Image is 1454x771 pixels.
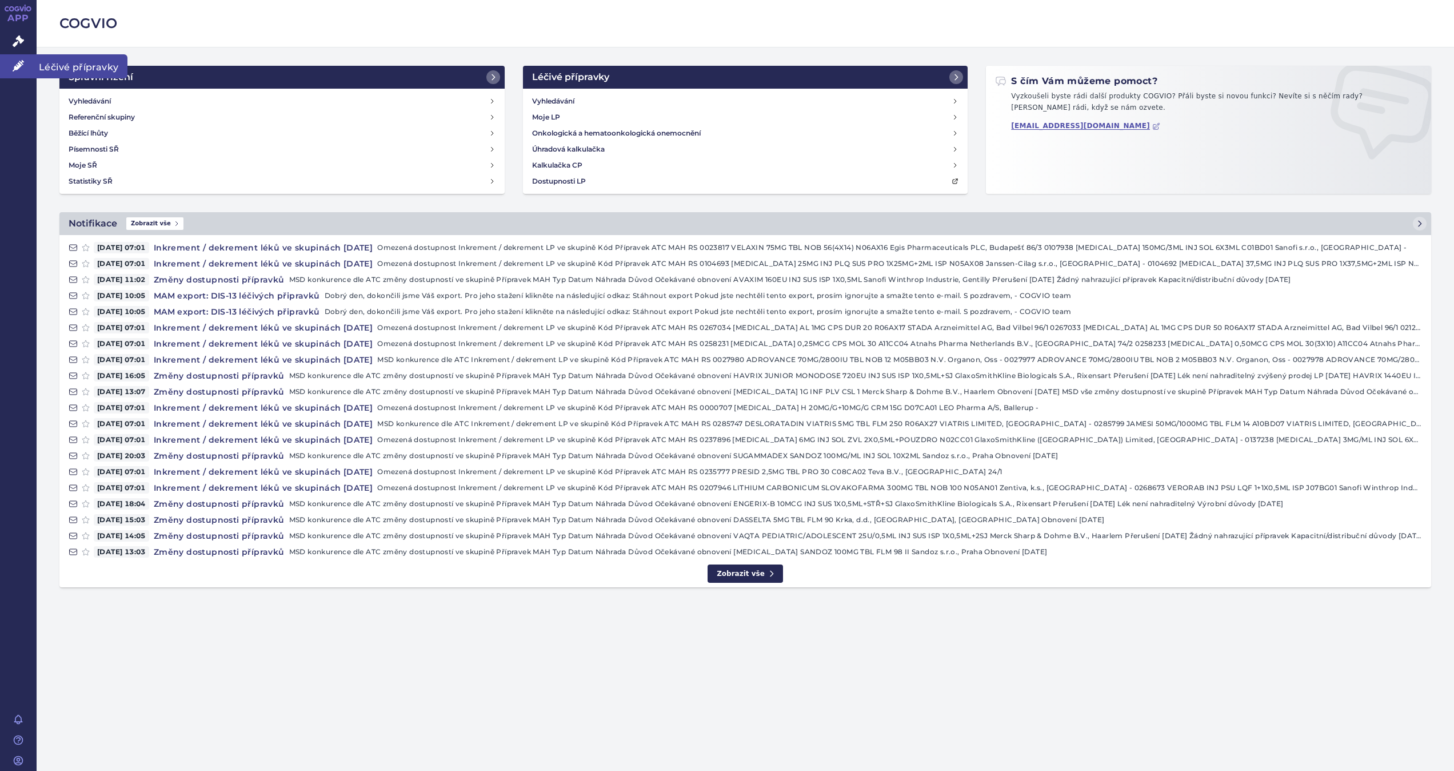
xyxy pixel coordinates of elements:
span: [DATE] 07:01 [94,434,149,446]
h4: MAM export: DIS-13 léčivých připravků [149,290,325,301]
p: MSD konkurence dle ATC změny dostupností ve skupině Přípravek MAH Typ Datum Náhrada Důvod Očekáva... [289,498,1422,510]
p: Omezená dostupnost Inkrement / dekrement LP ve skupině Kód Přípravek ATC MAH RS 0237896 [MEDICAL_... [377,434,1422,446]
span: [DATE] 07:01 [94,322,149,333]
h4: Změny dostupnosti přípravků [149,386,289,398]
h4: Inkrement / dekrement léků ve skupinách [DATE] [149,338,377,349]
p: MSD konkurence dle ATC změny dostupností ve skupině Přípravek MAH Typ Datum Náhrada Důvod Očekáva... [289,450,1422,462]
p: Omezená dostupnost Inkrement / dekrement LP ve skupině Kód Přípravek ATC MAH RS 0000707 [MEDICAL_... [377,402,1422,414]
span: [DATE] 10:05 [94,290,149,301]
a: Vyhledávání [64,93,500,109]
a: Statistiky SŘ [64,173,500,189]
h4: Změny dostupnosti přípravků [149,274,289,285]
span: [DATE] 16:05 [94,370,149,381]
h4: Změny dostupnosti přípravků [149,370,289,381]
span: [DATE] 13:03 [94,546,149,558]
h4: Referenční skupiny [69,112,135,123]
p: MSD konkurence dle ATC změny dostupností ve skupině Přípravek MAH Typ Datum Náhrada Důvod Očekáva... [289,530,1422,542]
h4: Onkologická a hematoonkologická onemocnění [532,128,701,139]
p: Omezená dostupnost Inkrement / dekrement LP ve skupině Kód Přípravek ATC MAH RS 0023817 VELAXIN 7... [377,242,1422,253]
h4: Inkrement / dekrement léků ve skupinách [DATE] [149,402,377,414]
h2: Notifikace [69,217,117,230]
h4: Písemnosti SŘ [69,144,119,155]
h4: Úhradová kalkulačka [532,144,605,155]
span: [DATE] 13:07 [94,386,149,398]
a: Úhradová kalkulačka [528,141,964,157]
p: MSD konkurence dle ATC změny dostupností ve skupině Přípravek MAH Typ Datum Náhrada Důvod Očekáva... [289,274,1422,285]
a: Léčivé přípravky [523,66,968,89]
span: [DATE] 15:03 [94,514,149,526]
p: Omezená dostupnost Inkrement / dekrement LP ve skupině Kód Přípravek ATC MAH RS 0258231 [MEDICAL_... [377,338,1422,349]
p: Omezená dostupnost Inkrement / dekrement LP ve skupině Kód Přípravek ATC MAH RS 0207946 LITHIUM C... [377,482,1422,494]
p: MSD konkurence dle ATC změny dostupností ve skupině Přípravek MAH Typ Datum Náhrada Důvod Očekáva... [289,514,1422,526]
span: [DATE] 07:01 [94,402,149,414]
a: Písemnosti SŘ [64,141,500,157]
a: Vyhledávání [528,93,964,109]
a: Dostupnosti LP [528,173,964,189]
span: [DATE] 18:04 [94,498,149,510]
p: Dobrý den, dokončili jsme Váš export. Pro jeho stažení klikněte na následující odkaz: Stáhnout ex... [325,290,1422,301]
a: Správní řízení [59,66,505,89]
p: MSD konkurence dle ATC změny dostupností ve skupině Přípravek MAH Typ Datum Náhrada Důvod Očekáva... [289,370,1422,381]
h2: Léčivé přípravky [532,70,609,84]
a: [EMAIL_ADDRESS][DOMAIN_NAME] [1011,122,1160,130]
h4: Statistiky SŘ [69,176,113,187]
h4: Dostupnosti LP [532,176,586,187]
h4: Kalkulačka CP [532,160,582,171]
h4: Inkrement / dekrement léků ve skupinách [DATE] [149,482,377,494]
a: Referenční skupiny [64,109,500,125]
h4: Vyhledávání [532,96,574,107]
h4: Inkrement / dekrement léků ve skupinách [DATE] [149,242,377,253]
a: Běžící lhůty [64,125,500,141]
span: [DATE] 10:05 [94,306,149,317]
h2: S čím Vám můžeme pomoct? [995,75,1157,88]
p: MSD konkurence dle ATC Inkrement / dekrement LP ve skupině Kód Přípravek ATC MAH RS 0027980 ADROV... [377,354,1422,365]
a: Moje SŘ [64,157,500,173]
span: [DATE] 07:01 [94,418,149,430]
h4: Vyhledávání [69,96,111,107]
span: [DATE] 14:05 [94,530,149,542]
span: [DATE] 07:01 [94,338,149,349]
h4: Inkrement / dekrement léků ve skupinách [DATE] [149,322,377,333]
h4: Změny dostupnosti přípravků [149,546,289,558]
h4: Změny dostupnosti přípravků [149,450,289,462]
span: [DATE] 07:01 [94,242,149,253]
h4: Moje LP [532,112,560,123]
p: Vyzkoušeli byste rádi další produkty COGVIO? Přáli byste si novou funkci? Nevíte si s něčím rady?... [995,91,1422,118]
h4: Změny dostupnosti přípravků [149,530,289,542]
a: NotifikaceZobrazit vše [59,212,1431,235]
p: Omezená dostupnost Inkrement / dekrement LP ve skupině Kód Přípravek ATC MAH RS 0267034 [MEDICAL_... [377,322,1422,333]
span: [DATE] 11:02 [94,274,149,285]
h4: Změny dostupnosti přípravků [149,498,289,510]
span: [DATE] 07:01 [94,482,149,494]
h4: Změny dostupnosti přípravků [149,514,289,526]
h4: Inkrement / dekrement léků ve skupinách [DATE] [149,418,377,430]
p: Omezená dostupnost Inkrement / dekrement LP ve skupině Kód Přípravek ATC MAH RS 0104693 [MEDICAL_... [377,258,1422,269]
h4: Inkrement / dekrement léků ve skupinách [DATE] [149,258,377,269]
a: Kalkulačka CP [528,157,964,173]
span: [DATE] 07:01 [94,354,149,365]
a: Moje LP [528,109,964,125]
span: Léčivé přípravky [37,54,127,78]
h4: Inkrement / dekrement léků ve skupinách [DATE] [149,466,377,478]
h4: MAM export: DIS-13 léčivých připravků [149,306,325,317]
p: MSD konkurence dle ATC Inkrement / dekrement LP ve skupině Kód Přípravek ATC MAH RS 0285747 DESLO... [377,418,1422,430]
p: MSD konkurence dle ATC změny dostupností ve skupině Přípravek MAH Typ Datum Náhrada Důvod Očekáva... [289,546,1422,558]
span: [DATE] 07:01 [94,466,149,478]
p: Dobrý den, dokončili jsme Váš export. Pro jeho stažení klikněte na následující odkaz: Stáhnout ex... [325,306,1422,317]
h4: Moje SŘ [69,160,97,171]
h4: Inkrement / dekrement léků ve skupinách [DATE] [149,434,377,446]
span: Zobrazit vše [126,217,183,230]
p: MSD konkurence dle ATC změny dostupností ve skupině Přípravek MAH Typ Datum Náhrada Důvod Očekáva... [289,386,1422,398]
h4: Běžící lhůty [69,128,108,139]
p: Omezená dostupnost Inkrement / dekrement LP ve skupině Kód Přípravek ATC MAH RS 0235777 PRESID 2,... [377,466,1422,478]
span: [DATE] 20:03 [94,450,149,462]
a: Zobrazit vše [708,565,783,583]
h4: Inkrement / dekrement léků ve skupinách [DATE] [149,354,377,365]
span: [DATE] 07:01 [94,258,149,269]
a: Onkologická a hematoonkologická onemocnění [528,125,964,141]
h2: COGVIO [59,14,1431,33]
